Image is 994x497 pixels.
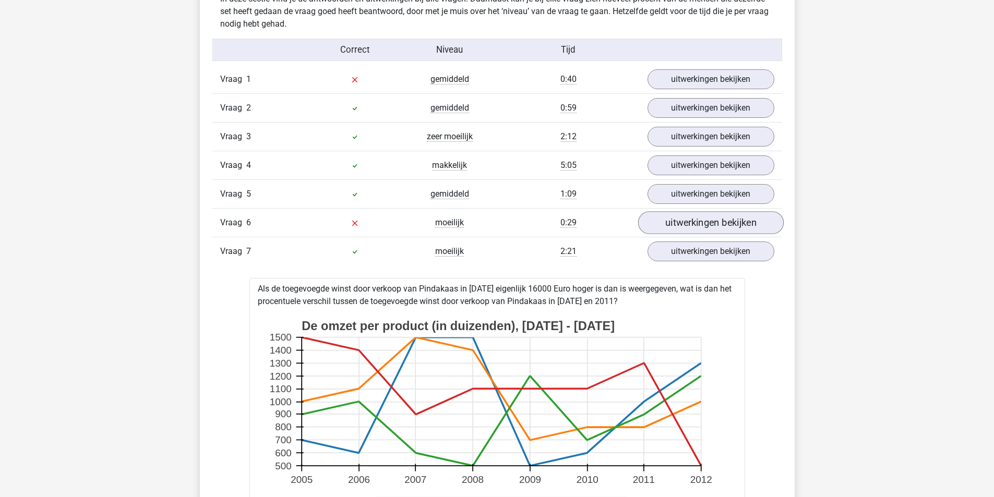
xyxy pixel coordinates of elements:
[246,131,251,141] span: 3
[560,217,577,228] span: 0:29
[560,74,577,84] span: 0:40
[269,358,291,369] text: 1300
[560,103,577,113] span: 0:59
[275,408,292,419] text: 900
[246,189,251,199] span: 5
[430,74,469,84] span: gemiddeld
[348,474,370,485] text: 2006
[302,319,615,333] text: De omzet per product (in duizenden), [DATE] - [DATE]
[648,155,774,175] a: uitwerkingen bekijken
[269,383,291,394] text: 1100
[246,217,251,227] span: 6
[220,188,246,200] span: Vraag
[638,211,783,234] a: uitwerkingen bekijken
[269,371,291,382] text: 1200
[427,131,473,142] span: zeer moeilijk
[275,447,292,458] text: 600
[560,189,577,199] span: 1:09
[435,217,464,228] span: moeilijk
[220,159,246,172] span: Vraag
[648,127,774,147] a: uitwerkingen bekijken
[430,189,469,199] span: gemiddeld
[275,460,292,471] text: 500
[560,160,577,171] span: 5:05
[220,73,246,86] span: Vraag
[275,434,292,445] text: 700
[246,246,251,256] span: 7
[269,396,291,407] text: 1000
[497,43,639,56] div: Tijd
[690,474,712,485] text: 2012
[435,246,464,257] span: moeilijk
[275,421,292,432] text: 800
[269,332,291,343] text: 1500
[462,474,484,485] text: 2008
[404,474,426,485] text: 2007
[291,474,313,485] text: 2005
[432,160,467,171] span: makkelijk
[519,474,541,485] text: 2009
[632,474,654,485] text: 2011
[246,103,251,113] span: 2
[307,43,402,56] div: Correct
[560,131,577,142] span: 2:12
[402,43,497,56] div: Niveau
[576,474,598,485] text: 2010
[246,160,251,170] span: 4
[220,216,246,229] span: Vraag
[648,69,774,89] a: uitwerkingen bekijken
[220,102,246,114] span: Vraag
[220,245,246,258] span: Vraag
[246,74,251,84] span: 1
[220,130,246,143] span: Vraag
[430,103,469,113] span: gemiddeld
[269,345,291,356] text: 1400
[648,184,774,204] a: uitwerkingen bekijken
[560,246,577,257] span: 2:21
[648,241,774,261] a: uitwerkingen bekijken
[648,98,774,118] a: uitwerkingen bekijken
